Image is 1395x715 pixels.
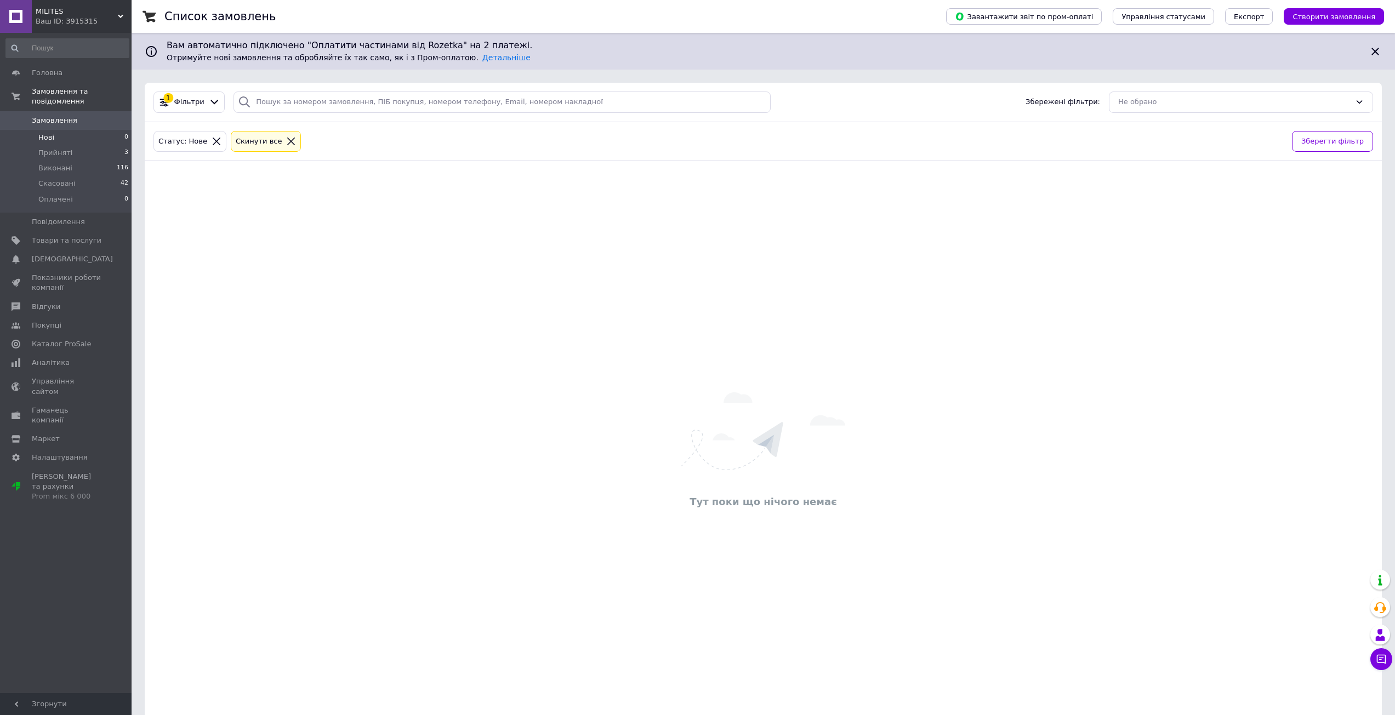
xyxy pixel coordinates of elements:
span: Управління сайтом [32,376,101,396]
span: Скасовані [38,179,76,188]
div: 1 [163,93,173,103]
span: Зберегти фільтр [1301,136,1364,147]
span: Каталог ProSale [32,339,91,349]
span: Аналітика [32,358,70,368]
button: Чат з покупцем [1370,648,1392,670]
span: Фільтри [174,97,204,107]
span: Повідомлення [32,217,85,227]
div: Ваш ID: 3915315 [36,16,132,26]
span: Показники роботи компанії [32,273,101,293]
span: 0 [124,195,128,204]
span: Налаштування [32,453,88,462]
button: Управління статусами [1113,8,1214,25]
div: Статус: Нове [156,136,209,147]
div: Не обрано [1118,96,1351,108]
span: Головна [32,68,62,78]
h1: Список замовлень [164,10,276,23]
span: 116 [117,163,128,173]
span: Завантажити звіт по пром-оплаті [955,12,1093,21]
span: Збережені фільтри: [1026,97,1100,107]
span: 3 [124,148,128,158]
span: [DEMOGRAPHIC_DATA] [32,254,113,264]
span: Експорт [1234,13,1265,21]
button: Експорт [1225,8,1273,25]
input: Пошук за номером замовлення, ПІБ покупця, номером телефону, Email, номером накладної [234,91,771,113]
span: Гаманець компанії [32,405,101,425]
span: Отримуйте нові замовлення та обробляйте їх так само, як і з Пром-оплатою. [167,53,531,62]
div: Тут поки що нічого немає [150,495,1376,508]
button: Зберегти фільтр [1292,131,1373,152]
span: Оплачені [38,195,73,204]
span: Товари та послуги [32,236,101,245]
span: Нові [38,133,54,142]
span: Маркет [32,434,60,444]
input: Пошук [5,38,129,58]
span: Відгуки [32,302,60,312]
span: Замовлення та повідомлення [32,87,132,106]
div: Prom мікс 6 000 [32,491,101,501]
span: Вам автоматично підключено "Оплатити частинами від Rozetka" на 2 платежі. [167,39,1360,52]
span: 42 [121,179,128,188]
span: Створити замовлення [1292,13,1375,21]
button: Завантажити звіт по пром-оплаті [946,8,1102,25]
span: Виконані [38,163,72,173]
span: Прийняті [38,148,72,158]
span: 0 [124,133,128,142]
button: Створити замовлення [1284,8,1384,25]
a: Детальніше [482,53,531,62]
span: Управління статусами [1121,13,1205,21]
div: Cкинути все [234,136,284,147]
a: Створити замовлення [1273,12,1384,20]
span: Покупці [32,321,61,330]
span: [PERSON_NAME] та рахунки [32,472,101,502]
span: MILITES [36,7,118,16]
span: Замовлення [32,116,77,125]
